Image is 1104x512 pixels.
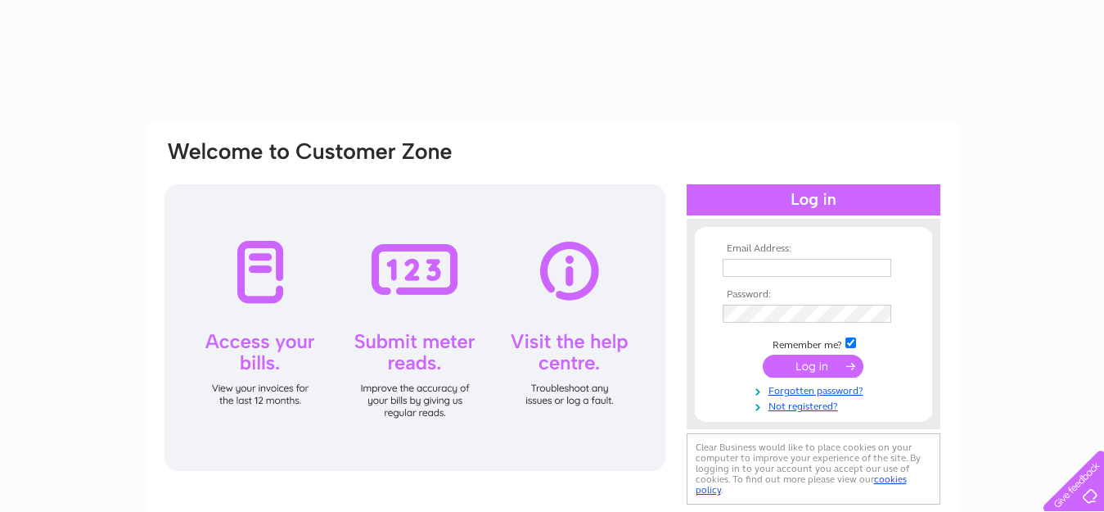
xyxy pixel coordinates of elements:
[719,243,908,255] th: Email Address:
[696,473,907,496] a: cookies policy
[763,355,863,378] input: Submit
[723,397,908,413] a: Not registered?
[687,433,940,505] div: Clear Business would like to place cookies on your computer to improve your experience of the sit...
[723,382,908,397] a: Forgotten password?
[719,289,908,301] th: Password:
[719,335,908,351] td: Remember me?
